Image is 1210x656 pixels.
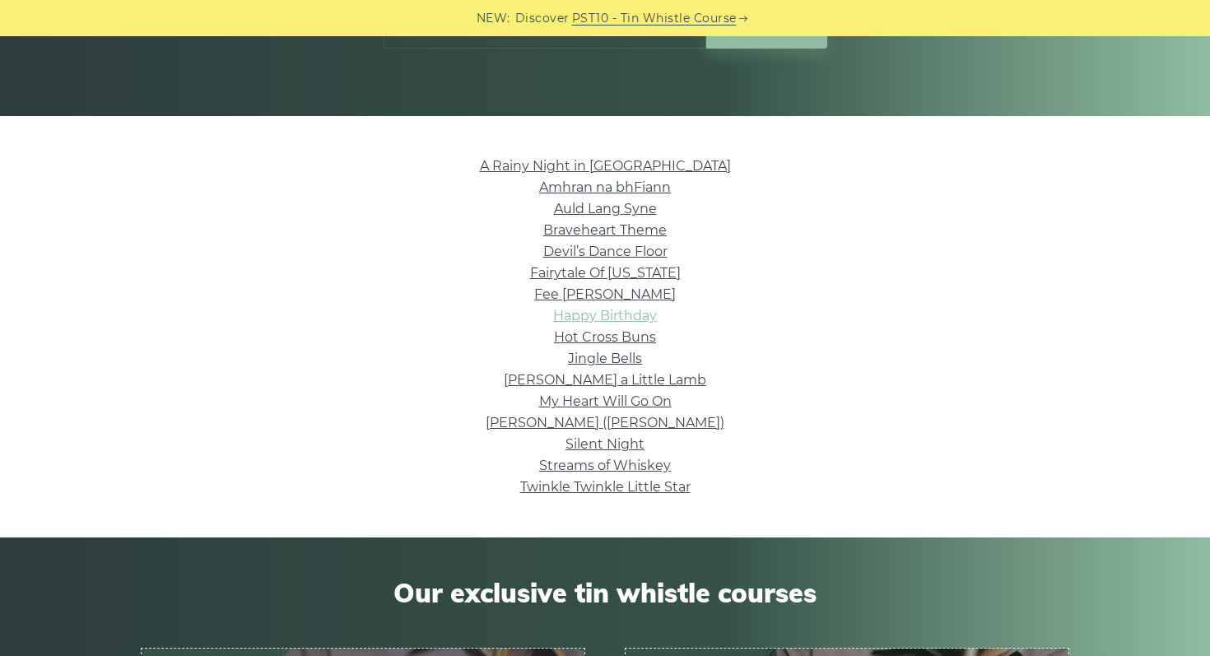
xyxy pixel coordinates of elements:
[553,308,657,323] a: Happy Birthday
[568,351,642,366] a: Jingle Bells
[543,244,668,259] a: Devil’s Dance Floor
[141,577,1069,608] span: Our exclusive tin whistle courses
[504,372,706,388] a: [PERSON_NAME] a Little Lamb
[530,265,681,281] a: Fairytale Of [US_STATE]
[480,158,731,174] a: A Rainy Night in [GEOGRAPHIC_DATA]
[477,9,510,28] span: NEW:
[486,415,724,430] a: [PERSON_NAME] ([PERSON_NAME])
[539,458,671,473] a: Streams of Whiskey
[539,179,671,195] a: Amhran na bhFiann
[520,479,691,495] a: Twinkle Twinkle Little Star
[554,329,656,345] a: Hot Cross Buns
[565,436,645,452] a: Silent Night
[543,222,667,238] a: Braveheart Theme
[539,393,672,409] a: My Heart Will Go On
[534,286,676,302] a: Fee [PERSON_NAME]
[515,9,570,28] span: Discover
[554,201,657,216] a: Auld Lang Syne
[572,9,737,28] a: PST10 - Tin Whistle Course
